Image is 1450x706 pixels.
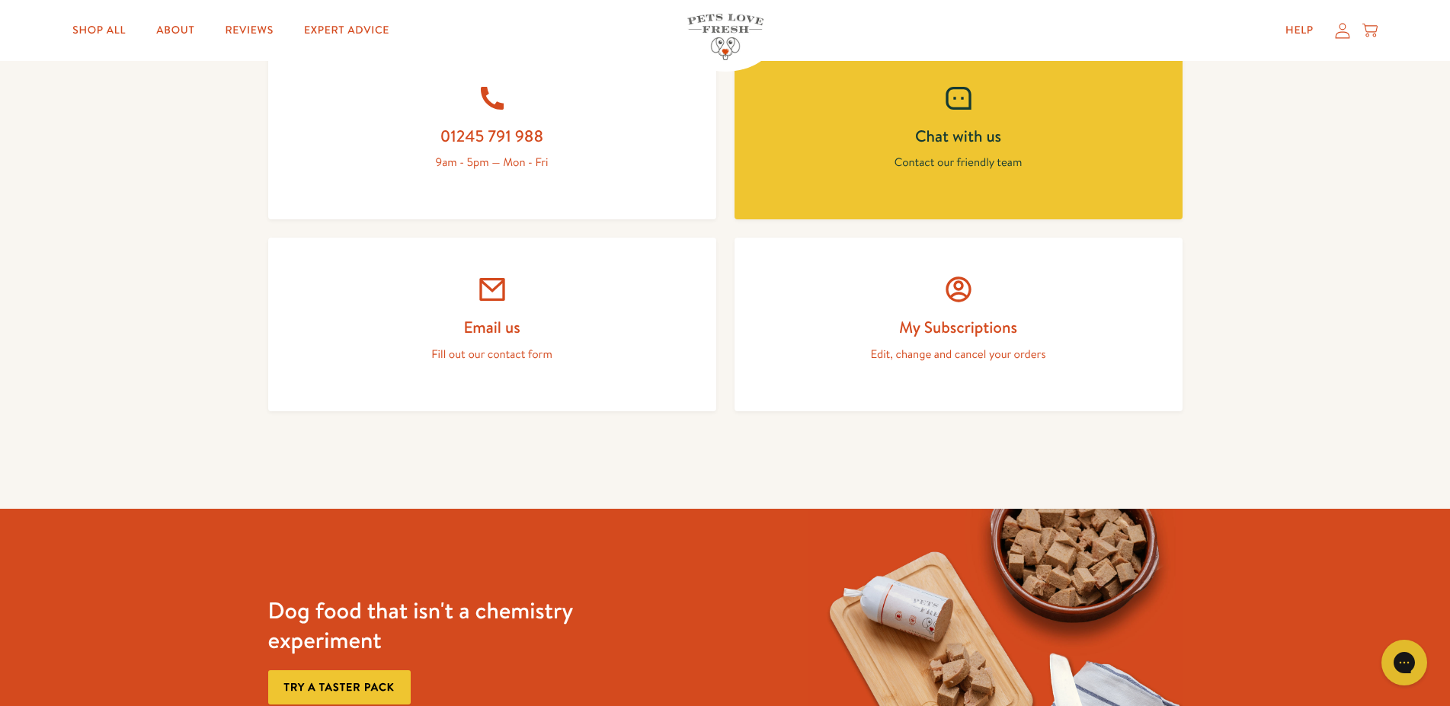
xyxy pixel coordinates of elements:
p: Edit, change and cancel your orders [771,344,1146,364]
a: Shop All [60,15,138,46]
a: Help [1273,15,1326,46]
p: Fill out our contact form [305,344,680,364]
a: Try a taster pack [268,670,411,704]
a: My Subscriptions Edit, change and cancel your orders [735,238,1183,411]
img: Pets Love Fresh [687,14,763,60]
h3: Dog food that isn't a chemistry experiment [268,596,642,655]
h2: 01245 791 988 [305,126,680,146]
a: Chat with us Contact our friendly team [735,46,1183,220]
a: Reviews [213,15,285,46]
p: 9am - 5pm — Mon - Fri [305,152,680,172]
h2: My Subscriptions [771,317,1146,337]
a: 01245 791 988 9am - 5pm — Mon - Fri [268,46,716,220]
a: Email us Fill out our contact form [268,238,716,411]
a: About [144,15,206,46]
a: Expert Advice [292,15,402,46]
p: Contact our friendly team [771,152,1146,172]
h2: Email us [305,317,680,337]
h2: Chat with us [771,126,1146,146]
iframe: Gorgias live chat messenger [1374,634,1435,691]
